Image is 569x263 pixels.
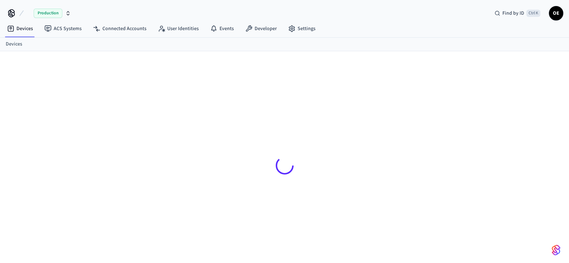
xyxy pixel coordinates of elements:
[87,22,152,35] a: Connected Accounts
[549,6,563,20] button: OE
[39,22,87,35] a: ACS Systems
[152,22,204,35] a: User Identities
[283,22,321,35] a: Settings
[204,22,240,35] a: Events
[526,10,540,17] span: Ctrl K
[489,7,546,20] div: Find by IDCtrl K
[240,22,283,35] a: Developer
[1,22,39,35] a: Devices
[6,40,22,48] a: Devices
[552,244,560,256] img: SeamLogoGradient.69752ec5.svg
[502,10,524,17] span: Find by ID
[550,7,563,20] span: OE
[34,9,62,18] span: Production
